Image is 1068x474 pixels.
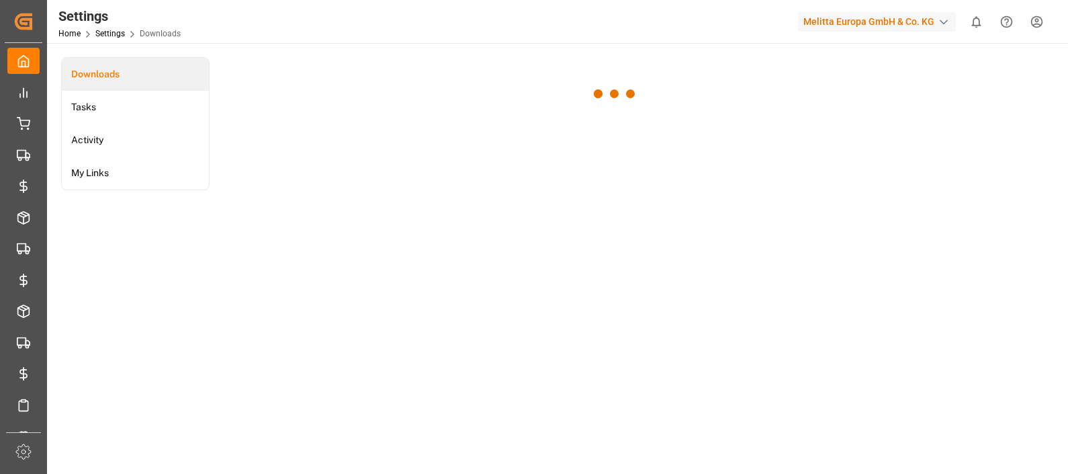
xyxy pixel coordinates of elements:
[58,6,181,26] div: Settings
[95,29,125,38] a: Settings
[961,7,991,37] button: show 0 new notifications
[62,91,209,124] a: Tasks
[798,12,956,32] div: Melitta Europa GmbH & Co. KG
[58,29,81,38] a: Home
[991,7,1022,37] button: Help Center
[62,58,209,91] a: Downloads
[798,9,961,34] button: Melitta Europa GmbH & Co. KG
[62,124,209,157] a: Activity
[62,157,209,190] a: My Links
